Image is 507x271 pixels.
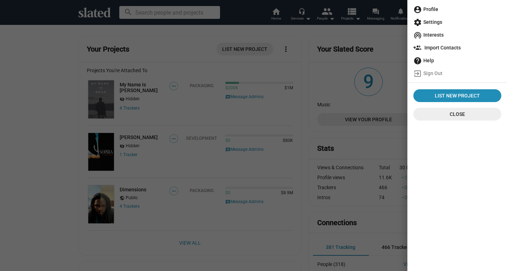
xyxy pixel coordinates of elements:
span: Profile [413,3,501,16]
a: Profile [411,3,504,16]
a: Settings [411,16,504,28]
span: Help [413,54,501,67]
span: List New Project [416,89,498,102]
a: Interests [411,28,504,41]
mat-icon: wifi_tethering [413,31,422,39]
span: Import Contacts [413,41,501,54]
span: Close [419,108,496,121]
a: List New Project [413,89,501,102]
span: Interests [413,28,501,41]
a: Help [411,54,504,67]
a: Import Contacts [411,41,504,54]
button: Close [413,108,501,121]
span: Settings [413,16,501,28]
mat-icon: account_circle [413,5,422,14]
mat-icon: exit_to_app [413,69,422,78]
a: Sign Out [411,67,504,80]
mat-icon: help [413,57,422,65]
span: Sign Out [413,67,501,80]
mat-icon: settings [413,18,422,27]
